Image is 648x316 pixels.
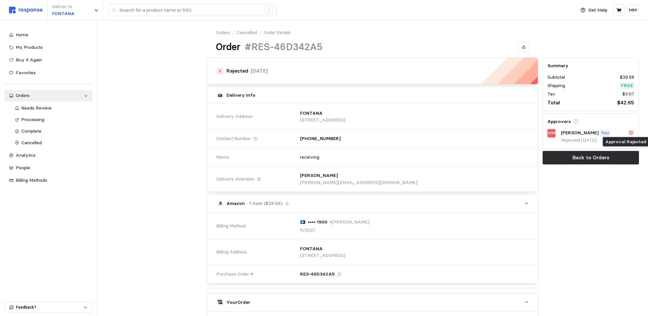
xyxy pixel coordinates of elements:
p: / [259,29,262,36]
p: [PHONE_NUMBER] [300,135,341,142]
p: [PERSON_NAME] [561,129,599,136]
a: People [4,162,93,174]
p: Free [621,82,633,89]
p: RES-46D342A5 [300,271,335,278]
span: Home [16,32,28,38]
p: FONTANA [52,10,75,17]
a: Buy It Again [4,54,93,66]
span: People [16,165,30,171]
p: [PERSON_NAME] [300,172,338,179]
h5: Delivery Info [226,92,255,99]
h4: Rejected [226,67,248,75]
p: Rejected [DATE] [561,137,634,144]
p: · 1 Item ($39.58) [247,200,283,207]
span: Memo [216,154,229,161]
p: / [232,29,234,36]
button: Back to Orders [543,151,639,164]
p: Deliver to [52,3,75,10]
a: Analytics [4,150,93,161]
a: Orders [216,29,230,36]
p: FONTANA [300,245,323,252]
a: Processing [10,114,93,126]
span: My Products [16,44,43,50]
span: Billing Method [216,223,245,230]
h5: Approvers [547,118,571,125]
p: $42.65 [617,99,634,107]
span: Complete [22,128,42,134]
p: •••• 1900 [308,219,327,226]
h1: Order [216,41,240,53]
a: Home [4,29,93,41]
p: Subtotal [547,74,565,81]
a: Billing Methods [4,175,93,186]
p: Get Help [589,7,608,14]
p: [DATE] [251,67,268,75]
span: Cancelled [22,140,42,145]
a: Cancelled [236,29,257,36]
button: Feedback? [5,302,92,312]
p: • [PERSON_NAME] [330,219,369,226]
img: svg%3e [300,220,306,224]
span: Analytics [16,152,36,158]
a: Orders [4,90,93,101]
p: Total [547,99,560,107]
p: Feedback? [16,304,83,310]
div: Amazon· 1 Item ($39.58) [207,213,538,283]
h1: #RES-46D342A5 [245,41,323,53]
button: Get Help [577,4,611,16]
span: Delivery Attention [216,176,254,183]
span: Billing Address [216,249,247,256]
a: Favorites [4,67,93,79]
p: [PERSON_NAME][EMAIL_ADDRESS][DOMAIN_NAME] [300,179,417,186]
span: Needs Review [22,105,52,111]
span: Delivery Address [216,113,253,120]
img: svg%3e [9,7,43,13]
span: Purchase Order # [216,271,253,278]
a: Complete [10,126,93,137]
p: Back to Orders [573,154,609,162]
a: Needs Review [10,102,93,114]
button: YourOrder [207,293,538,311]
h5: Summary [547,62,634,69]
span: Processing [22,117,45,122]
p: Shipping [547,82,565,89]
p: FONTANA [300,110,323,117]
span: Favorites [16,70,36,75]
input: Search for a product name or SKU [120,4,262,16]
div: Orders [16,92,81,99]
a: Cancelled [10,137,93,149]
h5: Your Order [226,299,250,306]
p: [STREET_ADDRESS] [300,117,345,124]
div: / [265,6,273,14]
span: Billing Methods [16,177,47,183]
button: MM [627,4,639,16]
p: $3.07 [622,91,634,98]
p: Tax [547,91,555,98]
p: MM [629,7,637,14]
span: Contact Number [216,135,251,142]
p: 5/2027 [300,227,315,234]
p: $39.58 [620,74,634,81]
a: My Products [4,42,93,53]
p: Amazon [227,200,245,207]
p: receiving [300,154,319,161]
span: Buy It Again [16,57,42,63]
p: Order Details [264,29,291,36]
p: MM [548,130,555,137]
p: You [601,129,609,136]
button: Amazon· 1 Item ($39.58) [207,195,538,213]
p: [STREET_ADDRESS] [300,252,345,259]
